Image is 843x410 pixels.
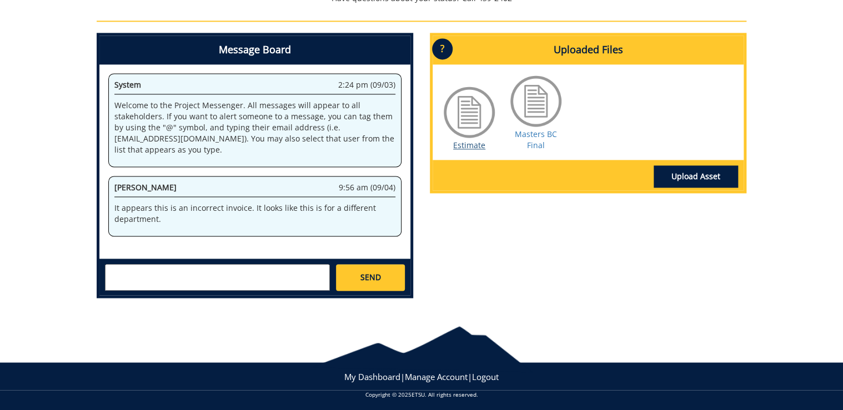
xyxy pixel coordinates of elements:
[654,165,738,188] a: Upload Asset
[405,371,468,382] a: Manage Account
[412,390,425,398] a: ETSU
[114,182,177,193] span: [PERSON_NAME]
[472,371,499,382] a: Logout
[105,264,330,291] textarea: messageToSend
[339,182,395,193] span: 9:56 am (09/04)
[336,264,405,291] a: SEND
[114,100,395,155] p: Welcome to the Project Messenger. All messages will appear to all stakeholders. If you want to al...
[515,129,557,150] a: Masters BC Final
[360,272,380,283] span: SEND
[114,79,141,90] span: System
[453,140,485,150] a: Estimate
[99,36,410,64] h4: Message Board
[338,79,395,90] span: 2:24 pm (09/03)
[114,203,395,225] p: It appears this is an incorrect invoice. It looks like this is for a different department.
[433,36,744,64] h4: Uploaded Files
[344,371,400,382] a: My Dashboard
[432,38,453,59] p: ?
